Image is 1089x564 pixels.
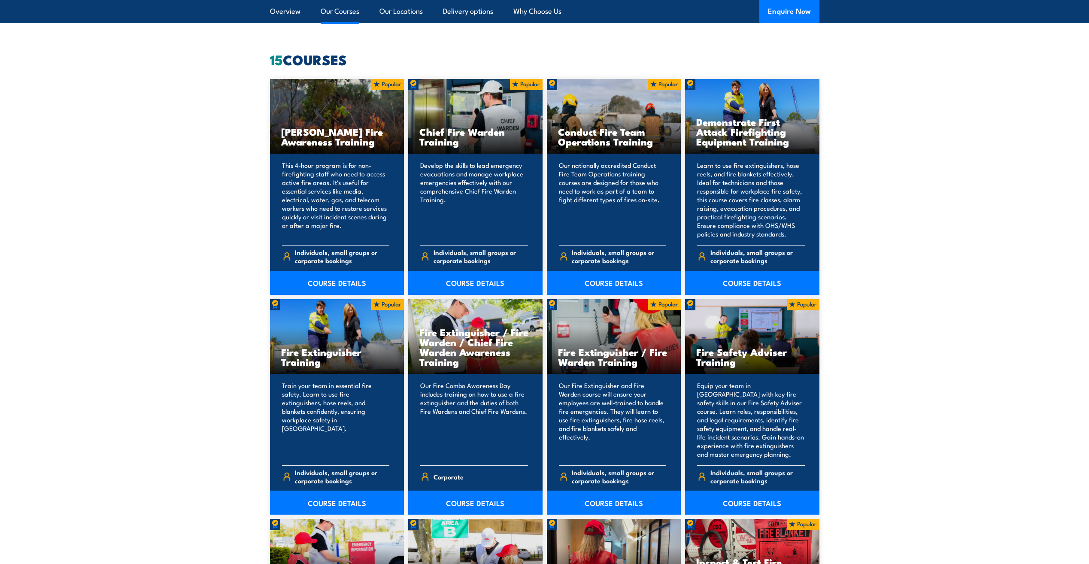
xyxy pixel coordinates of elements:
h3: [PERSON_NAME] Fire Awareness Training [281,127,393,146]
a: COURSE DETAILS [270,491,404,515]
p: Our Fire Combo Awareness Day includes training on how to use a fire extinguisher and the duties o... [420,381,528,458]
p: Develop the skills to lead emergency evacuations and manage workplace emergencies effectively wit... [420,161,528,238]
h3: Fire Extinguisher / Fire Warden Training [558,347,670,367]
a: COURSE DETAILS [547,491,681,515]
a: COURSE DETAILS [270,271,404,295]
span: Individuals, small groups or corporate bookings [295,248,389,264]
a: COURSE DETAILS [547,271,681,295]
p: This 4-hour program is for non-firefighting staff who need to access active fire areas. It's usef... [282,161,390,238]
span: Individuals, small groups or corporate bookings [710,248,805,264]
h3: Fire Extinguisher / Fire Warden / Chief Fire Warden Awareness Training [419,327,531,367]
span: Individuals, small groups or corporate bookings [434,248,528,264]
h2: COURSES [270,53,819,65]
span: Individuals, small groups or corporate bookings [572,248,666,264]
h3: Fire Extinguisher Training [281,347,393,367]
a: COURSE DETAILS [685,491,819,515]
a: COURSE DETAILS [408,491,543,515]
h3: Fire Safety Adviser Training [696,347,808,367]
a: COURSE DETAILS [685,271,819,295]
span: Individuals, small groups or corporate bookings [572,468,666,485]
p: Our nationally accredited Conduct Fire Team Operations training courses are designed for those wh... [559,161,667,238]
p: Train your team in essential fire safety. Learn to use fire extinguishers, hose reels, and blanke... [282,381,390,458]
p: Learn to use fire extinguishers, hose reels, and fire blankets effectively. Ideal for technicians... [697,161,805,238]
h3: Demonstrate First Attack Firefighting Equipment Training [696,117,808,146]
p: Our Fire Extinguisher and Fire Warden course will ensure your employees are well-trained to handl... [559,381,667,458]
span: Corporate [434,470,464,483]
a: COURSE DETAILS [408,271,543,295]
span: Individuals, small groups or corporate bookings [710,468,805,485]
p: Equip your team in [GEOGRAPHIC_DATA] with key fire safety skills in our Fire Safety Adviser cours... [697,381,805,458]
h3: Conduct Fire Team Operations Training [558,127,670,146]
strong: 15 [270,49,283,70]
span: Individuals, small groups or corporate bookings [295,468,389,485]
h3: Chief Fire Warden Training [419,127,531,146]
